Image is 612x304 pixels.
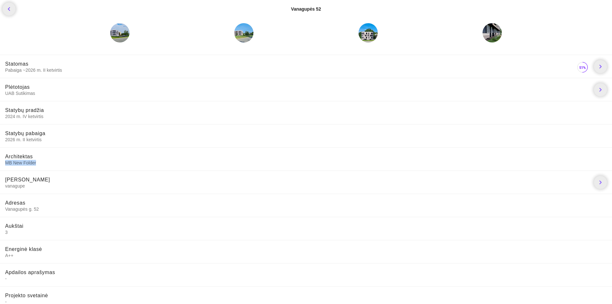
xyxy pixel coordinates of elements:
i: chevron_right [597,179,604,186]
span: Statomas [5,61,29,67]
span: vanagupe [5,183,589,189]
span: A++ [5,253,607,258]
span: 2024 m. IV ketvirtis [5,114,607,119]
span: Energinė klasė [5,246,42,252]
span: Architektas [5,154,33,159]
span: UAB Sutikimas [5,90,589,96]
i: chevron_right [597,86,604,94]
span: Aukštai [5,223,23,229]
span: [PERSON_NAME] [5,177,50,182]
span: Statybų pabaiga [5,131,45,136]
span: Projekto svetainė [5,293,48,298]
div: Vanagupės 52 [291,6,321,12]
span: Pabaiga ~2026 m. II ketvirtis [5,67,576,73]
i: chevron_left [5,5,13,13]
span: 2026 m. II ketvirtis [5,137,607,143]
a: chevron_right [594,60,607,73]
span: MB New Folder [5,160,607,166]
a: chevron_left [3,3,15,15]
span: Plėtotojas [5,84,30,90]
span: - [5,276,607,281]
i: chevron_right [597,63,604,70]
span: Vanagupės g. 52 [5,206,607,212]
a: chevron_right [594,83,607,96]
span: 3 [5,229,607,235]
a: chevron_right [594,176,607,189]
span: Adresas [5,200,25,206]
img: 51 [576,61,589,74]
span: Statybų pradžia [5,107,44,113]
span: Apdailos aprašymas [5,270,55,275]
